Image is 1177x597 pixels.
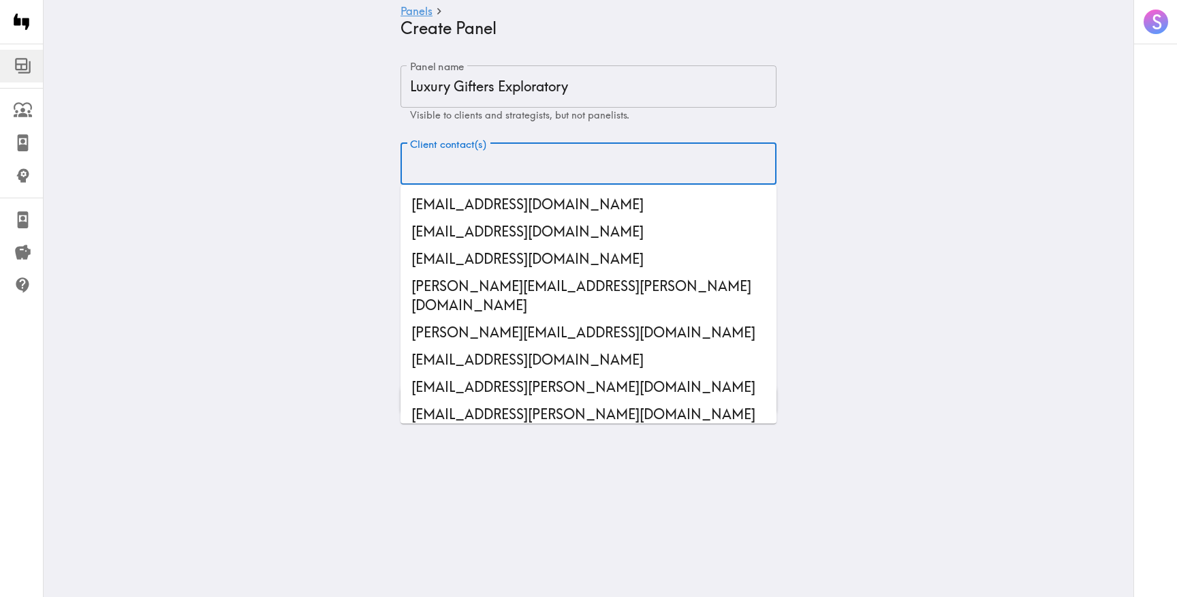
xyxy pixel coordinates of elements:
[8,8,35,35] img: Instapanel
[401,401,776,428] li: [EMAIL_ADDRESS][PERSON_NAME][DOMAIN_NAME]
[401,373,776,401] li: [EMAIL_ADDRESS][PERSON_NAME][DOMAIN_NAME]
[410,137,486,152] label: Client contact(s)
[401,346,776,373] li: [EMAIL_ADDRESS][DOMAIN_NAME]
[1142,8,1170,35] button: S
[401,319,776,346] li: [PERSON_NAME][EMAIL_ADDRESS][DOMAIN_NAME]
[401,5,433,18] a: Panels
[401,18,766,38] h4: Create Panel
[410,109,629,121] span: Visible to clients and strategists, but not panelists.
[401,191,776,218] li: [EMAIL_ADDRESS][DOMAIN_NAME]
[401,245,776,273] li: [EMAIL_ADDRESS][DOMAIN_NAME]
[401,218,776,245] li: [EMAIL_ADDRESS][DOMAIN_NAME]
[1152,10,1162,34] span: S
[401,273,776,319] li: [PERSON_NAME][EMAIL_ADDRESS][PERSON_NAME][DOMAIN_NAME]
[410,59,465,74] label: Panel name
